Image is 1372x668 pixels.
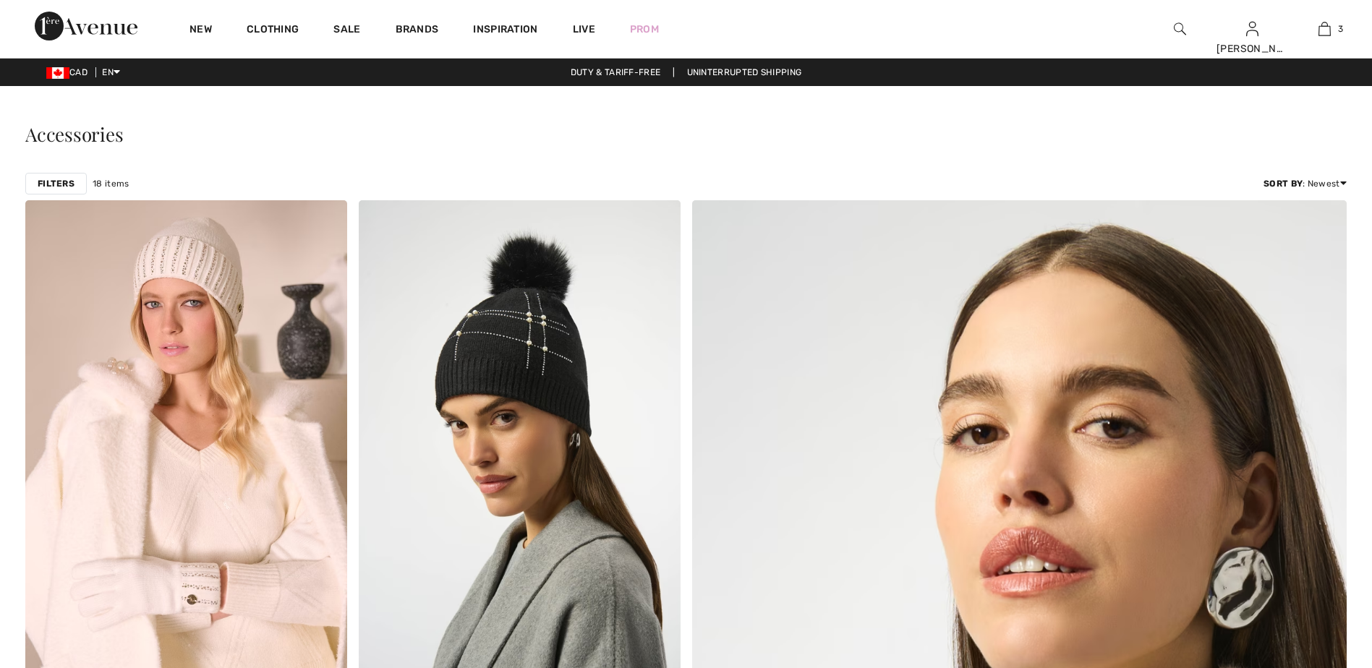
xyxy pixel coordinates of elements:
span: Accessories [25,121,124,147]
span: Inspiration [473,23,537,38]
span: CAD [46,67,93,77]
strong: Filters [38,177,74,190]
img: My Bag [1318,20,1331,38]
span: EN [102,67,120,77]
img: 1ère Avenue [35,12,137,40]
img: My Info [1246,20,1258,38]
a: Live [573,22,595,37]
span: 18 items [93,177,129,190]
a: Prom [630,22,659,37]
div: : Newest [1264,177,1347,190]
a: New [189,23,212,38]
a: Sign In [1246,22,1258,35]
span: 3 [1338,22,1343,35]
a: Clothing [247,23,299,38]
a: Sale [333,23,360,38]
a: 3 [1289,20,1360,38]
strong: Sort By [1264,179,1303,189]
div: [PERSON_NAME] [1217,41,1287,56]
img: Canadian Dollar [46,67,69,79]
a: Brands [396,23,439,38]
img: search the website [1174,20,1186,38]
